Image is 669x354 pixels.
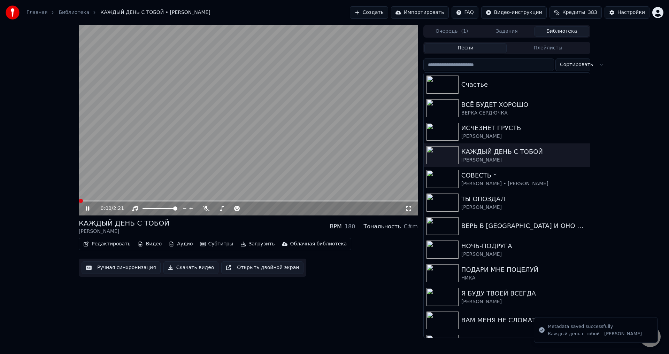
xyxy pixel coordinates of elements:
[59,9,89,16] a: Библиотека
[548,323,642,330] div: Metadata saved successfully
[424,43,507,53] button: Песни
[197,239,236,249] button: Субтитры
[26,9,210,16] nav: breadcrumb
[461,336,587,345] div: НЕ НАДО БОЯТЬСЯ
[79,228,169,235] div: [PERSON_NAME]
[221,261,303,274] button: Открыть двойной экран
[424,26,479,37] button: Очередь
[461,180,587,187] div: [PERSON_NAME] • [PERSON_NAME]
[163,261,219,274] button: Скачать видео
[404,222,418,231] div: C#m
[549,6,602,19] button: Кредиты383
[461,315,587,325] div: ВАМ МЕНЯ НЕ СЛОМАТЬ
[113,205,124,212] span: 2:21
[461,110,587,117] div: ВЕРКА СЕРДЮЧКА
[330,222,341,231] div: BPM
[79,218,169,228] div: КАЖДЫЙ ДЕНЬ С ТОБОЙ
[461,100,587,110] div: ВСЁ БУДЕТ ХОРОШО
[461,147,587,157] div: КАЖДЫЙ ДЕНЬ С ТОБОЙ
[461,241,587,251] div: НОЧЬ-ПОДРУГА
[461,289,587,298] div: Я БУДУ ТВОЕЙ ВСЕГДА
[461,265,587,275] div: ПОДАРИ МНЕ ПОЦЕЛУЙ
[461,80,587,89] div: Счастье
[101,205,117,212] div: /
[166,239,195,249] button: Аудио
[238,239,278,249] button: Загрузить
[588,9,597,16] span: 383
[461,251,587,258] div: [PERSON_NAME]
[461,157,587,164] div: [PERSON_NAME]
[290,241,347,247] div: Облачная библиотека
[461,221,587,231] div: ВЕРЬ В [GEOGRAPHIC_DATA] И ОНО ПРИДЁТ
[345,222,355,231] div: 180
[562,9,585,16] span: Кредиты
[481,6,547,19] button: Видео-инструкции
[461,204,587,211] div: [PERSON_NAME]
[461,28,468,35] span: ( 1 )
[461,171,587,180] div: СОВЕСТЬ *
[391,6,449,19] button: Импортировать
[560,61,593,68] span: Сортировать
[363,222,401,231] div: Тональность
[101,205,111,212] span: 0:00
[6,6,20,19] img: youka
[534,26,589,37] button: Библиотека
[100,9,210,16] span: КАЖДЫЙ ДЕНЬ С ТОБОЙ • [PERSON_NAME]
[350,6,388,19] button: Создать
[461,123,587,133] div: ИСЧЕЗНЕТ ГРУСТЬ
[82,261,161,274] button: Ручная синхронизация
[452,6,478,19] button: FAQ
[461,275,587,282] div: НИКА
[461,298,587,305] div: [PERSON_NAME]
[507,43,589,53] button: Плейлисты
[617,9,645,16] div: Настройки
[135,239,165,249] button: Видео
[461,194,587,204] div: ТЫ ОПОЗДАЛ
[479,26,535,37] button: Задания
[26,9,47,16] a: Главная
[548,331,642,337] div: Каждый день с тобой - [PERSON_NAME]
[605,6,649,19] button: Настройки
[80,239,133,249] button: Редактировать
[461,133,587,140] div: [PERSON_NAME]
